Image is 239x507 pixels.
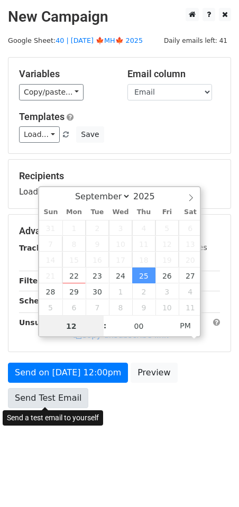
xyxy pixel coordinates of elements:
[86,209,109,216] span: Tue
[39,299,62,315] span: October 5, 2025
[179,299,202,315] span: October 11, 2025
[3,410,103,426] div: Send a test email to yourself
[39,316,104,337] input: Hour
[39,283,62,299] span: September 28, 2025
[132,209,155,216] span: Thu
[109,252,132,268] span: September 17, 2025
[155,220,179,236] span: September 5, 2025
[155,283,179,299] span: October 3, 2025
[179,236,202,252] span: September 13, 2025
[19,276,46,285] strong: Filters
[132,252,155,268] span: September 18, 2025
[109,299,132,315] span: October 8, 2025
[186,456,239,507] iframe: Chat Widget
[73,330,169,340] a: Copy unsubscribe link
[155,252,179,268] span: September 19, 2025
[179,268,202,283] span: September 27, 2025
[39,252,62,268] span: September 14, 2025
[179,220,202,236] span: September 6, 2025
[109,220,132,236] span: September 3, 2025
[62,252,86,268] span: September 15, 2025
[19,318,71,327] strong: Unsubscribe
[132,268,155,283] span: September 25, 2025
[39,268,62,283] span: September 21, 2025
[19,225,220,237] h5: Advanced
[127,68,220,80] h5: Email column
[62,236,86,252] span: September 8, 2025
[179,283,202,299] span: October 4, 2025
[8,388,88,408] a: Send Test Email
[171,315,200,336] span: Click to toggle
[104,315,107,336] span: :
[39,220,62,236] span: August 31, 2025
[109,268,132,283] span: September 24, 2025
[8,36,143,44] small: Google Sheet:
[56,36,143,44] a: 40 | [DATE] 🍁MH🍁 2025
[86,268,109,283] span: September 23, 2025
[155,209,179,216] span: Fri
[62,283,86,299] span: September 29, 2025
[132,299,155,315] span: October 9, 2025
[19,68,112,80] h5: Variables
[86,220,109,236] span: September 2, 2025
[179,209,202,216] span: Sat
[160,35,231,47] span: Daily emails left: 41
[109,283,132,299] span: October 1, 2025
[155,268,179,283] span: September 26, 2025
[8,8,231,26] h2: New Campaign
[62,268,86,283] span: September 22, 2025
[19,126,60,143] a: Load...
[76,126,104,143] button: Save
[39,236,62,252] span: September 7, 2025
[166,242,207,253] label: UTM Codes
[19,297,57,305] strong: Schedule
[132,236,155,252] span: September 11, 2025
[19,244,54,252] strong: Tracking
[131,191,169,201] input: Year
[160,36,231,44] a: Daily emails left: 41
[109,236,132,252] span: September 10, 2025
[86,252,109,268] span: September 16, 2025
[19,84,84,100] a: Copy/paste...
[62,220,86,236] span: September 1, 2025
[132,220,155,236] span: September 4, 2025
[19,111,65,122] a: Templates
[86,283,109,299] span: September 30, 2025
[86,236,109,252] span: September 9, 2025
[179,252,202,268] span: September 20, 2025
[155,299,179,315] span: October 10, 2025
[8,363,128,383] a: Send on [DATE] 12:00pm
[19,170,220,198] div: Loading...
[131,363,177,383] a: Preview
[107,316,171,337] input: Minute
[132,283,155,299] span: October 2, 2025
[62,299,86,315] span: October 6, 2025
[62,209,86,216] span: Mon
[19,170,220,182] h5: Recipients
[39,209,62,216] span: Sun
[86,299,109,315] span: October 7, 2025
[109,209,132,216] span: Wed
[155,236,179,252] span: September 12, 2025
